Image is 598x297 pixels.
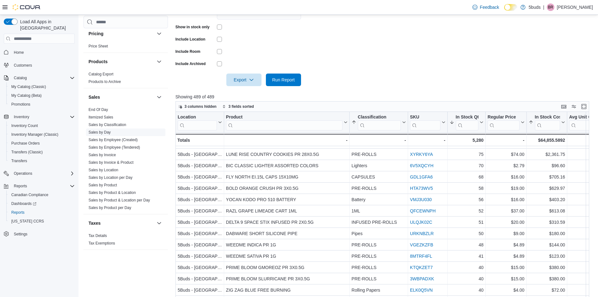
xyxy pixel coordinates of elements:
button: [US_STATE] CCRS [6,217,77,226]
span: Promotions [11,102,30,107]
button: Taxes [89,220,154,226]
div: 48 [449,241,483,249]
div: Taxes [84,232,168,250]
label: Include Room [175,49,200,54]
div: 40 [449,275,483,283]
a: End Of Day [89,107,108,112]
p: Showing 489 of 489 [175,94,594,100]
a: Reports [9,209,27,216]
div: Product [226,114,342,130]
button: Operations [11,170,35,177]
button: Pricing [89,30,154,37]
div: Regular Price [488,114,519,120]
span: Promotions [9,101,75,108]
div: $4.00 [488,286,524,294]
a: URKNBZLR [410,231,434,236]
a: Tax Details [89,234,107,238]
a: Transfers (Classic) [9,148,45,156]
a: Sales by Invoice [89,153,116,157]
button: Product [226,114,347,130]
span: Reports [14,184,27,189]
div: $37.00 [488,207,524,215]
span: 3 fields sorted [229,104,254,109]
button: Pricing [155,30,163,37]
div: 5Buds - [GEOGRAPHIC_DATA] [178,173,222,181]
div: ZIG ZAG BLUE FREE BURNING [226,286,347,294]
span: My Catalog (Beta) [11,93,42,98]
div: $2.79 [488,162,524,169]
div: Location [178,114,217,130]
button: Inventory Manager (Classic) [6,130,77,139]
div: FLY NORTH EI.15L CAPS 15X10MG [226,173,347,181]
span: Dashboards [11,201,36,206]
div: Product [226,114,342,120]
div: INFUSED PRE-ROLLS [352,218,406,226]
span: Dashboards [9,200,75,207]
div: Pipes [352,230,406,237]
span: Operations [11,170,75,177]
span: Inventory Count [9,122,75,129]
button: Keyboard shortcuts [560,103,568,110]
button: Purchase Orders [6,139,77,148]
span: Inventory Manager (Classic) [11,132,58,137]
button: Enter fullscreen [580,103,588,110]
div: 5,280 [449,136,483,144]
p: [PERSON_NAME] [557,3,593,11]
a: Sales by Product per Day [89,206,131,210]
button: 3 fields sorted [220,103,256,110]
span: Settings [14,232,27,237]
a: Products to Archive [89,80,121,84]
div: $403.20 [528,196,565,203]
button: Reports [6,208,77,217]
div: $380.00 [528,275,565,283]
a: Sales by Employee (Tendered) [89,145,140,150]
div: CAPSULES [352,173,406,181]
button: Inventory Count [6,121,77,130]
p: | [543,3,544,11]
div: $74.00 [488,151,524,158]
button: 3 columns hidden [176,103,219,110]
span: Inventory Manager (Classic) [9,131,75,138]
span: My Catalog (Beta) [9,92,75,99]
a: ULQJK02C [410,220,432,225]
a: Dashboards [6,199,77,208]
div: 5Buds - [GEOGRAPHIC_DATA] [178,162,222,169]
button: Inventory [1,113,77,121]
a: 8MTRF4FL [410,254,432,259]
button: Export [226,74,261,86]
a: Customers [11,62,35,69]
div: - [352,136,406,144]
button: Transfers (Classic) [6,148,77,157]
a: KTQKZET7 [410,265,433,270]
button: Settings [1,229,77,239]
button: Products [89,58,154,65]
span: Sales by Employee (Created) [89,137,138,142]
a: Sales by Day [89,130,111,135]
span: Price Sheet [89,44,108,49]
a: Sales by Product & Location per Day [89,198,150,202]
button: Location [178,114,222,130]
a: Dashboards [9,200,39,207]
button: Taxes [155,219,163,227]
span: Tax Exemptions [89,241,115,246]
span: Reports [9,209,75,216]
input: Dark Mode [504,4,517,11]
div: YOCAN KODO PRO 510 BATTERY [226,196,347,203]
a: 6V5XQCYH [410,163,434,168]
span: Canadian Compliance [11,192,48,197]
span: Washington CCRS [9,217,75,225]
div: WEEDME INDICA PR 1G [226,241,347,249]
div: In Stock Qty [455,114,478,120]
a: Sales by Product & Location [89,190,136,195]
div: 5Buds - [GEOGRAPHIC_DATA] [178,286,222,294]
span: Reports [11,182,75,190]
div: - [410,136,445,144]
div: $705.16 [528,173,565,181]
div: $310.59 [528,218,565,226]
div: - [488,136,524,144]
div: BIC CLASSIC LIGHTER ASSORTED COLORS [226,162,347,169]
button: Catalog [11,74,29,82]
div: Battery [352,196,406,203]
div: Lighters [352,162,406,169]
